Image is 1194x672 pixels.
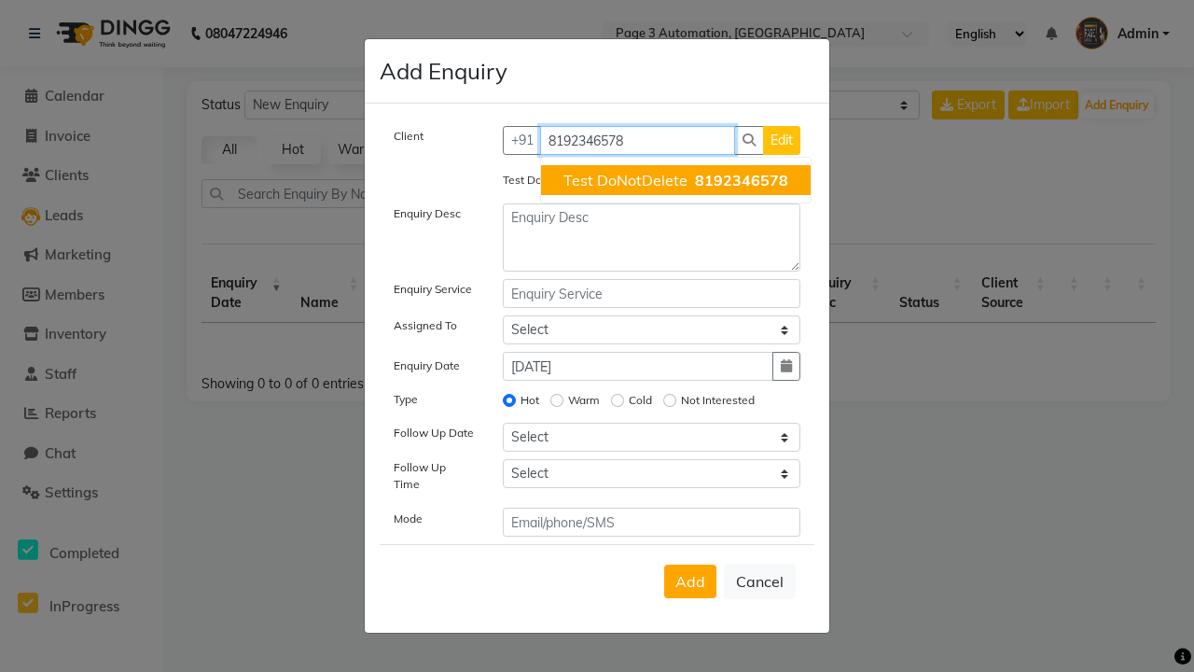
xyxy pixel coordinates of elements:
label: Type [394,391,418,408]
label: Not Interested [681,392,755,409]
input: Search by Name/Mobile/Email/Code [540,126,736,155]
label: Mode [394,511,423,527]
label: Hot [521,392,539,409]
span: Edit [771,132,793,148]
label: Enquiry Date [394,357,460,374]
label: Follow Up Time [394,459,475,493]
button: Cancel [724,564,796,599]
label: Follow Up Date [394,425,474,441]
input: Email/phone/SMS [503,508,801,537]
h4: Add Enquiry [380,54,507,88]
button: Add [664,565,716,598]
label: Test DoNotDelete [503,172,595,189]
span: Test DoNotDelete [563,171,687,189]
label: Cold [629,392,652,409]
label: Client [394,128,423,145]
label: Warm [568,392,600,409]
label: Enquiry Service [394,281,472,298]
span: Add [675,572,705,591]
label: Enquiry Desc [394,205,461,222]
span: 8192346578 [695,171,788,189]
button: +91 [503,126,542,155]
label: Assigned To [394,317,457,334]
input: Enquiry Service [503,279,801,308]
button: Edit [763,126,800,155]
